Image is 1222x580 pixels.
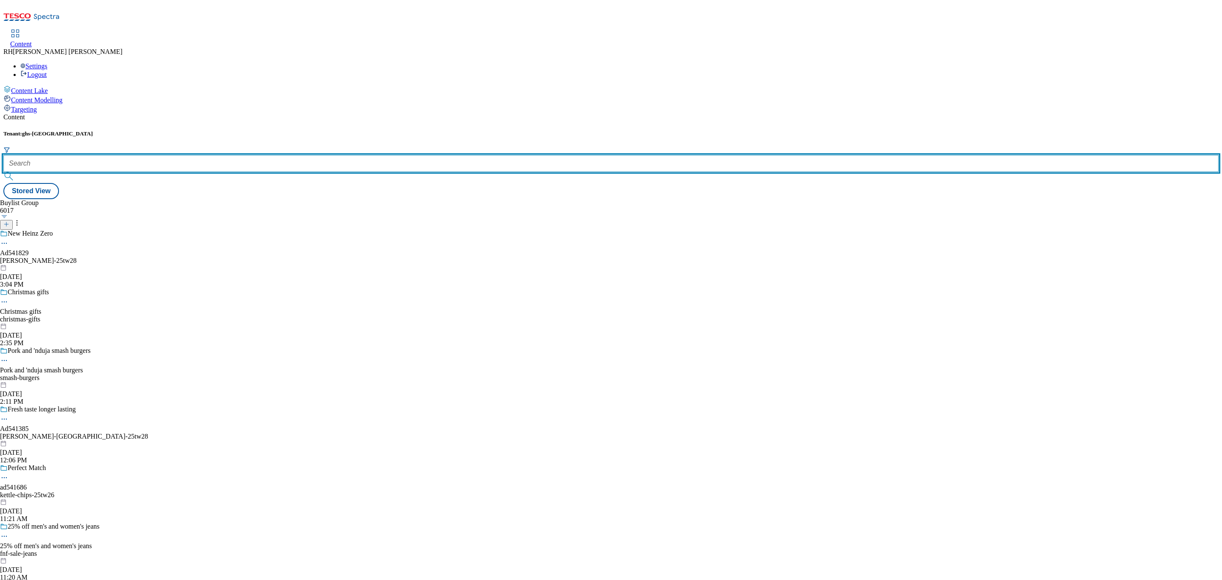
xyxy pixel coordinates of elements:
[3,85,1219,95] a: Content Lake
[3,146,10,153] svg: Search Filters
[3,104,1219,113] a: Targeting
[11,96,62,104] span: Content Modelling
[3,130,1219,137] h5: Tenant:
[11,106,37,113] span: Targeting
[3,95,1219,104] a: Content Modelling
[8,523,100,530] div: 25% off men's and women's jeans
[8,347,90,355] div: Pork and 'nduja smash burgers
[10,30,32,48] a: Content
[13,48,122,55] span: [PERSON_NAME] [PERSON_NAME]
[8,405,76,413] div: Fresh taste longer lasting
[11,87,48,94] span: Content Lake
[3,113,1219,121] div: Content
[22,130,93,137] span: ghs-[GEOGRAPHIC_DATA]
[3,48,13,55] span: RH
[20,71,47,78] a: Logout
[3,183,59,199] button: Stored View
[8,230,53,237] div: New Heinz Zero
[3,155,1219,172] input: Search
[8,464,46,472] div: Perfect Match
[20,62,48,70] a: Settings
[8,288,49,296] div: Christmas gifts
[10,40,32,48] span: Content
